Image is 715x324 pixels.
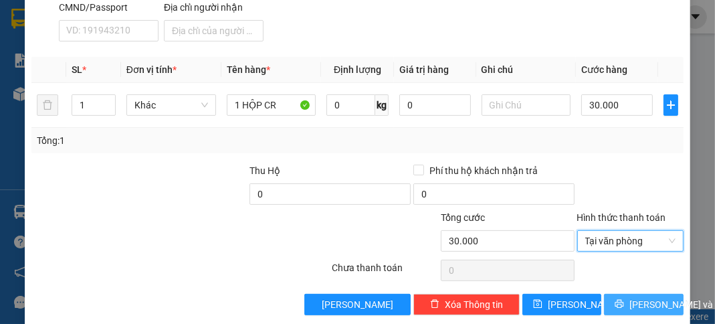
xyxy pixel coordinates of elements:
button: plus [663,94,678,116]
span: Định lượng [334,64,381,75]
span: delete [430,299,439,310]
button: delete [37,94,58,116]
strong: 0901 936 968 [9,65,74,78]
span: Giá trị hàng [399,64,449,75]
strong: [PERSON_NAME]: [78,37,162,50]
strong: 0931 600 979 [9,37,73,63]
span: Tại văn phòng [585,231,676,251]
input: Ghi Chú [482,94,571,116]
input: Địa chỉ của người nhận [164,20,264,42]
span: Đơn vị tính [126,64,177,75]
span: VP Chư Prông [71,88,172,106]
strong: Sài Gòn: [9,37,49,50]
span: Khác [134,95,208,115]
span: Tổng cước [441,212,485,223]
button: deleteXóa Thông tin [413,294,520,315]
button: printer[PERSON_NAME] và In [604,294,683,315]
th: Ghi chú [476,57,577,83]
span: plus [664,100,678,110]
span: VP GỬI: [9,88,67,106]
span: Tên hàng [227,64,270,75]
span: SL [72,64,82,75]
span: Phí thu hộ khách nhận trả [424,163,543,178]
button: save[PERSON_NAME] [522,294,601,315]
label: Hình thức thanh toán [577,212,666,223]
span: kg [375,94,389,116]
span: [PERSON_NAME] [548,297,619,312]
div: Chưa thanh toán [330,260,439,284]
strong: 0901 933 179 [78,65,144,78]
span: Thu Hộ [249,165,280,176]
span: save [533,299,542,310]
input: VD: Bàn, Ghế [227,94,316,116]
span: Cước hàng [581,64,627,75]
span: [PERSON_NAME] [322,297,393,312]
input: 0 [399,94,470,116]
div: Tổng: 1 [37,133,277,148]
strong: 0901 900 568 [78,37,186,63]
button: [PERSON_NAME] [304,294,411,315]
span: Xóa Thông tin [445,297,503,312]
span: ĐỨC ĐẠT GIA LAI [37,13,167,31]
span: printer [615,299,624,310]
